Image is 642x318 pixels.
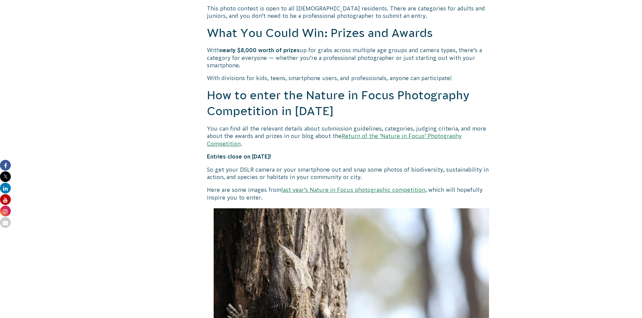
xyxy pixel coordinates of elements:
[207,186,496,201] p: Here are some images from , which will hopefully inspire you to enter.
[207,25,496,41] h2: What You Could Win: Prizes and Awards
[207,46,496,69] p: With up for grabs across multiple age groups and camera types, there’s a category for everyone — ...
[220,47,300,53] strong: nearly $8,000 worth of prizes
[207,74,496,82] p: With divisions for kids, teens, smartphone users, and professionals, anyone can participate!
[207,133,462,146] a: Return of the ‘Nature in Focus’ Photography Competition
[207,166,496,181] p: So get your DSLR camera or your smartphone out and snap some photos of biodiversity, sustainabili...
[281,187,425,193] a: last year’s Nature in Focus photographic competition
[207,153,271,160] strong: Entries close on [DATE]!
[207,5,496,20] p: This photo contest is open to all [DEMOGRAPHIC_DATA] residents. There are categories for adults a...
[207,125,496,147] p: You can find all the relevant details about submission guidelines, categories, judging criteria, ...
[207,87,496,119] h2: How to enter the Nature in Focus Photography Competition in [DATE]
